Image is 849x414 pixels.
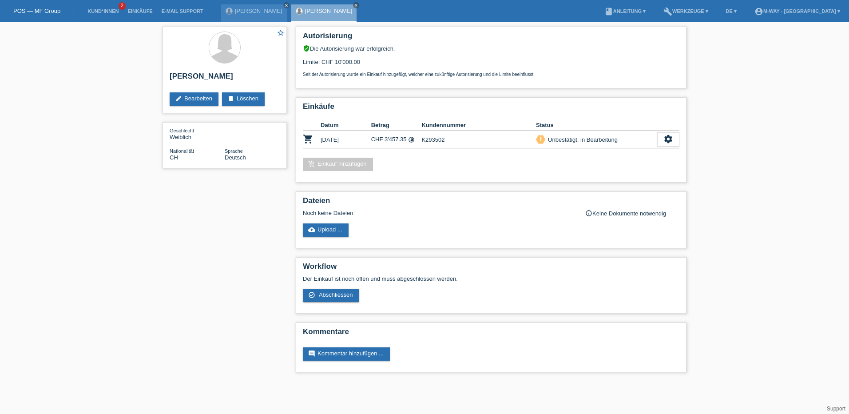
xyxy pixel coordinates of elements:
p: Der Einkauf ist noch offen und muss abgeschlossen werden. [303,275,679,282]
i: account_circle [754,7,763,16]
a: [PERSON_NAME] [305,8,353,14]
td: CHF 3'457.35 [371,131,422,149]
i: close [284,3,289,8]
i: close [354,3,358,8]
a: commentKommentar hinzufügen ... [303,347,390,361]
i: settings [663,134,673,144]
div: Keine Dokumente notwendig [585,210,679,217]
td: [DATE] [321,131,371,149]
span: Sprache [225,148,243,154]
div: Limite: CHF 10'000.00 [303,52,679,77]
i: delete [227,95,234,102]
div: Unbestätigt, in Bearbeitung [545,135,618,144]
th: Status [536,120,657,131]
i: verified_user [303,45,310,52]
h2: [PERSON_NAME] [170,72,280,85]
a: account_circlem-way - [GEOGRAPHIC_DATA] ▾ [750,8,845,14]
i: comment [308,350,315,357]
i: cloud_upload [308,226,315,233]
i: Fixe Raten (24 Raten) [408,136,415,143]
span: Geschlecht [170,128,194,133]
a: Support [827,406,845,412]
i: priority_high [538,136,544,142]
span: 2 [119,2,126,10]
div: Noch keine Dateien [303,210,574,216]
a: bookAnleitung ▾ [600,8,650,14]
h2: Einkäufe [303,102,679,115]
p: Seit der Autorisierung wurde ein Einkauf hinzugefügt, welcher eine zukünftige Autorisierung und d... [303,72,679,77]
i: POSP00026941 [303,134,313,144]
span: Abschliessen [319,291,353,298]
th: Datum [321,120,371,131]
a: close [283,2,290,8]
a: POS — MF Group [13,8,60,14]
a: DE ▾ [722,8,741,14]
i: add_shopping_cart [308,160,315,167]
h2: Autorisierung [303,32,679,45]
a: buildWerkzeuge ▾ [659,8,713,14]
th: Kundennummer [421,120,536,131]
span: Deutsch [225,154,246,161]
h2: Workflow [303,262,679,275]
i: build [663,7,672,16]
a: check_circle_outline Abschliessen [303,289,359,302]
th: Betrag [371,120,422,131]
a: Kund*innen [83,8,123,14]
a: Einkäufe [123,8,157,14]
i: book [604,7,613,16]
div: Die Autorisierung war erfolgreich. [303,45,679,52]
div: Weiblich [170,127,225,140]
a: deleteLöschen [222,92,265,106]
i: edit [175,95,182,102]
a: [PERSON_NAME] [235,8,282,14]
span: Nationalität [170,148,194,154]
span: Schweiz [170,154,178,161]
a: close [353,2,359,8]
a: star_border [277,29,285,38]
i: info_outline [585,210,592,217]
td: K293502 [421,131,536,149]
a: add_shopping_cartEinkauf hinzufügen [303,158,373,171]
a: editBearbeiten [170,92,218,106]
i: star_border [277,29,285,37]
h2: Dateien [303,196,679,210]
i: check_circle_outline [308,291,315,299]
a: E-Mail Support [157,8,208,14]
a: cloud_uploadUpload ... [303,223,349,237]
h2: Kommentare [303,327,679,341]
